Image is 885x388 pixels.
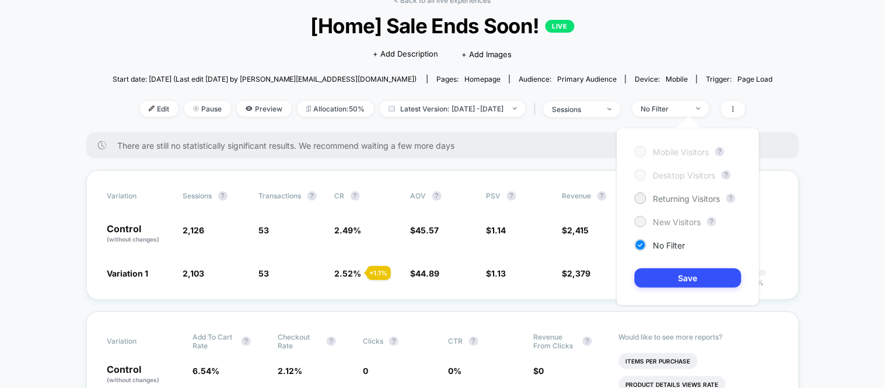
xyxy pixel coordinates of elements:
span: Latest Version: [DATE] - [DATE] [380,101,526,117]
span: 45.57 [416,225,439,235]
span: No Filter [653,240,685,250]
span: Returning Visitors [653,194,720,204]
span: 2,379 [568,268,591,278]
button: ? [242,337,251,346]
span: 2,103 [183,268,205,278]
span: CTR [449,337,463,345]
span: 0 [539,366,544,376]
span: $ [487,268,506,278]
span: 2.12 % [278,366,302,376]
span: 6.54 % [193,366,219,376]
span: $ [562,225,589,235]
span: (without changes) [107,236,160,243]
li: Items Per Purchase [619,353,698,369]
span: + Add Description [373,48,438,60]
span: 2,415 [568,225,589,235]
img: end [513,107,517,110]
span: + Add Images [461,50,512,59]
span: CR [335,191,345,200]
div: + 1.1 % [367,266,391,280]
img: end [697,107,701,110]
span: $ [411,268,440,278]
img: rebalance [306,106,311,112]
span: Clicks [363,337,383,345]
button: ? [597,191,607,201]
span: $ [562,268,591,278]
div: No Filter [641,104,688,113]
button: ? [469,337,478,346]
span: Primary Audience [557,75,617,83]
span: 2,126 [183,225,205,235]
span: $ [411,225,439,235]
span: There are still no statistically significant results. We recommend waiting a few more days [118,141,776,151]
span: Mobile Visitors [653,147,709,157]
button: ? [432,191,442,201]
span: Start date: [DATE] (Last edit [DATE] by [PERSON_NAME][EMAIL_ADDRESS][DOMAIN_NAME]) [113,75,417,83]
span: New Visitors [653,217,701,227]
img: end [193,106,199,111]
button: ? [389,337,398,346]
span: 1.14 [492,225,506,235]
button: Save [635,268,741,288]
span: Sessions [183,191,212,200]
span: Variation 1 [107,268,149,278]
button: ? [218,191,228,201]
button: ? [726,194,736,203]
p: Would like to see more reports? [619,333,778,341]
img: edit [149,106,155,111]
span: Add To Cart Rate [193,333,236,350]
span: 0 [363,366,368,376]
p: Control [107,365,181,384]
span: Revenue From Clicks [534,333,577,350]
span: | [531,101,544,118]
span: 53 [259,268,270,278]
span: $ [487,225,506,235]
p: LIVE [545,20,575,33]
p: Control [107,224,172,244]
button: ? [715,147,725,156]
span: 53 [259,225,270,235]
div: sessions [552,105,599,114]
span: 2.52 % [335,268,362,278]
img: calendar [389,106,395,111]
span: Pause [184,101,231,117]
span: Checkout Rate [278,333,321,350]
span: AOV [411,191,426,200]
span: Page Load [737,75,772,83]
span: Preview [237,101,292,117]
button: ? [583,337,592,346]
span: Edit [140,101,179,117]
span: Transactions [259,191,302,200]
span: Variation [107,333,172,350]
span: mobile [666,75,688,83]
span: homepage [464,75,501,83]
div: Trigger: [706,75,772,83]
button: ? [307,191,317,201]
span: Device: [625,75,697,83]
span: 44.89 [416,268,440,278]
span: Desktop Visitors [653,170,716,180]
span: Revenue [562,191,592,200]
span: PSV [487,191,501,200]
div: Pages: [436,75,501,83]
span: 0 % [449,366,462,376]
div: Audience: [519,75,617,83]
span: 2.49 % [335,225,362,235]
span: Allocation: 50% [298,101,374,117]
span: $ [534,366,544,376]
button: ? [722,170,731,180]
span: (without changes) [107,376,160,383]
button: ? [351,191,360,201]
button: ? [707,217,716,226]
button: ? [507,191,516,201]
img: end [608,108,612,110]
span: [Home] Sale Ends Soon! [145,13,739,38]
span: 1.13 [492,268,506,278]
span: Variation [107,191,172,201]
button: ? [327,337,336,346]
